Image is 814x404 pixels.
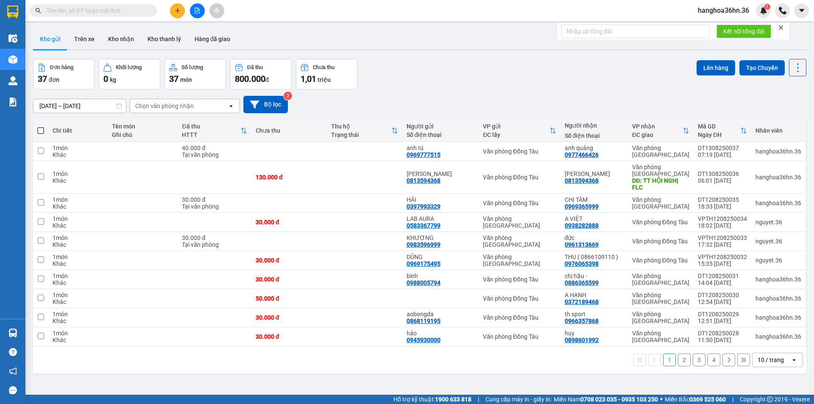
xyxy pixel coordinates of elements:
[483,215,556,229] div: Văn phòng [GEOGRAPHIC_DATA]
[407,131,475,138] div: Số điện thoại
[698,215,747,222] div: VPTH1208250034
[565,215,624,222] div: A VIỆT
[53,337,103,343] div: Khác
[697,60,735,75] button: Lên hàng
[327,120,402,142] th: Toggle SortBy
[33,99,126,113] input: Select a date range.
[407,260,440,267] div: 0969175495
[407,151,440,158] div: 0969777515
[181,64,203,70] div: Số lượng
[407,234,475,241] div: KHƯƠNG
[407,170,475,177] div: HUỲNH DIỄM LY
[313,64,335,70] div: Chưa thu
[698,279,747,286] div: 14:04 [DATE]
[265,76,269,83] span: đ
[760,7,767,14] img: icon-new-feature
[565,330,624,337] div: huy
[698,260,747,267] div: 15:35 [DATE]
[483,123,549,130] div: VP gửi
[407,222,440,229] div: 0583367799
[8,34,17,43] img: warehouse-icon
[169,74,178,84] span: 37
[565,170,624,177] div: HUỲNH DIỄM LY
[53,254,103,260] div: 1 món
[407,215,475,222] div: LAB AURA
[235,74,265,84] span: 800.000
[565,151,599,158] div: 0977466426
[794,3,809,18] button: caret-down
[243,96,288,113] button: Bộ lọc
[331,123,391,130] div: Thu hộ
[188,29,237,49] button: Hàng đã giao
[407,273,475,279] div: bình
[561,25,710,38] input: Nhập số tổng đài
[755,200,801,206] div: hanghoa36hn.36
[256,276,323,283] div: 30.000 đ
[565,318,599,324] div: 0966357868
[479,120,560,142] th: Toggle SortBy
[565,241,599,248] div: 0961313669
[331,131,391,138] div: Trạng thái
[678,354,691,366] button: 2
[190,3,205,18] button: file-add
[9,367,17,375] span: notification
[483,131,549,138] div: ĐC lấy
[35,8,41,14] span: search
[407,241,440,248] div: 0983596999
[778,25,784,31] span: close
[247,64,263,70] div: Đã thu
[632,123,683,130] div: VP nhận
[698,151,747,158] div: 07:19 [DATE]
[755,127,801,134] div: Nhân viên
[779,7,786,14] img: phone-icon
[110,76,116,83] span: kg
[755,333,801,340] div: hanghoa36hn.36
[182,203,247,210] div: Tại văn phòng
[296,59,357,89] button: Chưa thu1,01 triệu
[103,74,108,84] span: 0
[565,337,599,343] div: 0898601992
[698,234,747,241] div: VPTH1208250033
[182,123,240,130] div: Đã thu
[691,5,756,16] span: hanghoa36hn.36
[565,279,599,286] div: 0886365599
[554,395,658,404] span: Miền Nam
[53,318,103,324] div: Khác
[99,59,160,89] button: Khối lượng0kg
[407,145,475,151] div: anh tú
[632,131,683,138] div: ĐC giao
[8,329,17,337] img: warehouse-icon
[565,132,624,139] div: Số điện thoại
[256,127,323,134] div: Chưa thu
[407,123,475,130] div: Người gửi
[301,74,316,84] span: 1,01
[407,337,440,343] div: 0945930000
[230,59,292,89] button: Đã thu800.000đ
[755,148,801,155] div: hanghoa36hn.36
[182,241,247,248] div: Tại văn phòng
[53,260,103,267] div: Khác
[483,295,556,302] div: Văn phòng Đồng Tàu
[632,177,689,191] div: DĐ: TT HỘI NGHỊ FLC
[164,59,226,89] button: Số lượng37món
[53,311,103,318] div: 1 món
[53,241,103,248] div: Khác
[739,60,785,75] button: Tạo Chuyến
[214,8,220,14] span: aim
[698,177,747,184] div: 06:01 [DATE]
[565,203,599,210] div: 0969365999
[182,151,247,158] div: Tại văn phòng
[8,76,17,85] img: warehouse-icon
[698,196,747,203] div: DT1208250035
[755,295,801,302] div: hanghoa36hn.36
[53,215,103,222] div: 1 món
[698,318,747,324] div: 12:51 [DATE]
[698,330,747,337] div: DT1208250028
[483,314,556,321] div: Văn phòng Đồng Tàu
[663,354,676,366] button: 1
[483,333,556,340] div: Văn phòng Đồng Tàu
[407,318,440,324] div: 0868119195
[33,29,67,49] button: Kho gửi
[53,177,103,184] div: Khác
[8,98,17,106] img: solution-icon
